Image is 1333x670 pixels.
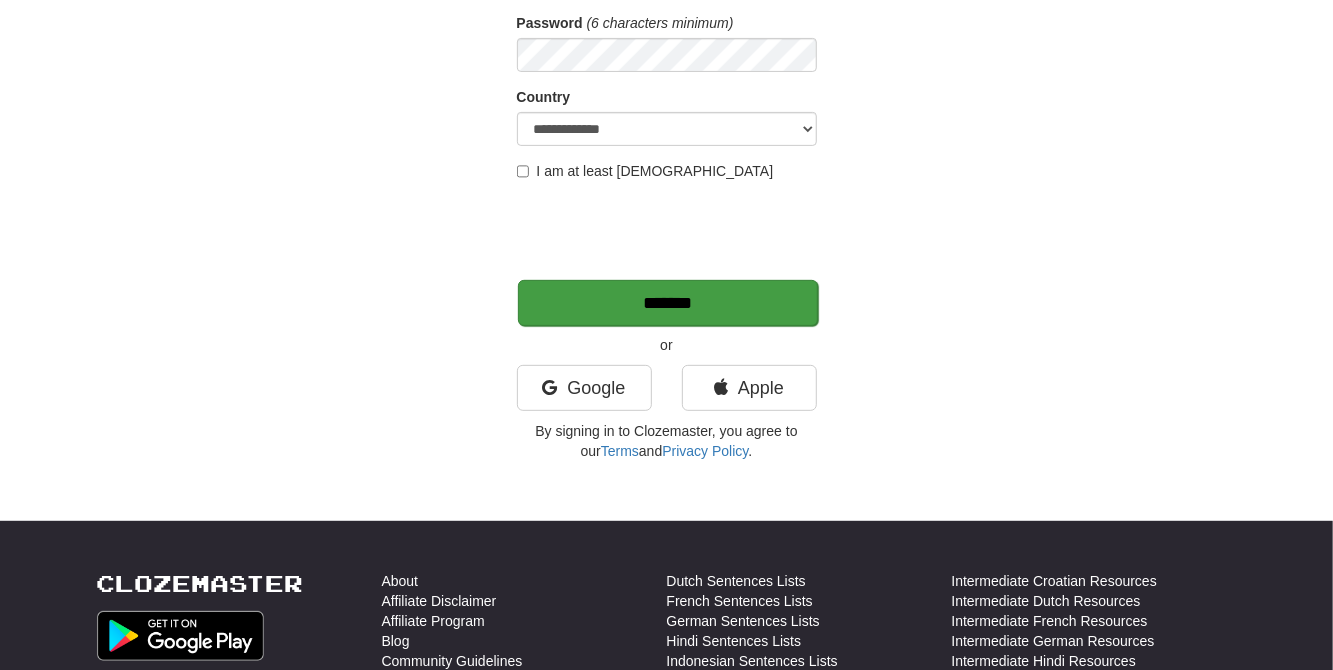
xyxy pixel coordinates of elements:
[952,611,1148,631] a: Intermediate French Resources
[952,631,1155,651] a: Intermediate German Resources
[382,591,497,611] a: Affiliate Disclaimer
[517,421,817,461] p: By signing in to Clozemaster, you agree to our and .
[601,443,639,459] a: Terms
[517,191,821,269] iframe: reCAPTCHA
[667,571,806,591] a: Dutch Sentences Lists
[382,571,419,591] a: About
[662,443,748,459] a: Privacy Policy
[97,571,304,596] a: Clozemaster
[587,15,734,31] em: (6 characters minimum)
[667,611,820,631] a: German Sentences Lists
[667,591,813,611] a: French Sentences Lists
[667,631,802,651] a: Hindi Sentences Lists
[517,335,817,355] p: or
[517,161,774,181] label: I am at least [DEMOGRAPHIC_DATA]
[97,611,265,661] img: Get it on Google Play
[517,87,571,107] label: Country
[517,13,583,33] label: Password
[952,591,1141,611] a: Intermediate Dutch Resources
[682,365,817,411] a: Apple
[382,611,485,631] a: Affiliate Program
[517,165,530,178] input: I am at least [DEMOGRAPHIC_DATA]
[517,365,652,411] a: Google
[952,571,1157,591] a: Intermediate Croatian Resources
[382,631,410,651] a: Blog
